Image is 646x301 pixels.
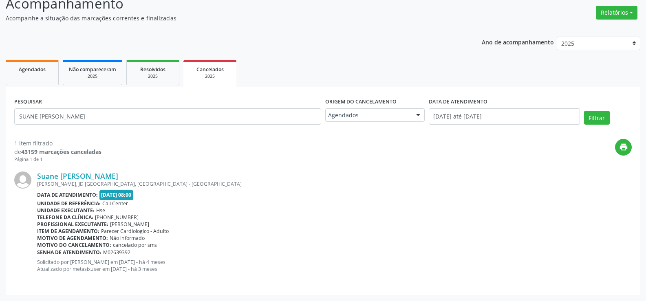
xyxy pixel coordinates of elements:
span: Agendados [19,66,46,73]
div: 2025 [189,73,231,79]
span: Parecer Cardiologico - Adulto [101,228,169,235]
input: Nome, código do beneficiário ou CPF [14,108,321,125]
div: 2025 [69,73,116,79]
b: Unidade de referência: [37,200,101,207]
i: print [619,143,628,152]
div: [PERSON_NAME], JD [GEOGRAPHIC_DATA], [GEOGRAPHIC_DATA] - [GEOGRAPHIC_DATA] [37,180,632,187]
span: Hse [96,207,105,214]
button: Relatórios [596,6,637,20]
span: [PHONE_NUMBER] [95,214,139,221]
div: 2025 [132,73,173,79]
span: Cancelados [196,66,224,73]
span: Call Center [102,200,128,207]
div: de [14,147,101,156]
button: Filtrar [584,111,610,125]
img: img [14,171,31,189]
p: Ano de acompanhamento [482,37,554,47]
a: Suane [PERSON_NAME] [37,171,118,180]
span: cancelado por sms [113,242,157,248]
input: Selecione um intervalo [429,108,580,125]
span: [PERSON_NAME] [110,221,149,228]
b: Profissional executante: [37,221,108,228]
span: [DATE] 08:00 [99,190,134,200]
span: Agendados [328,111,408,119]
b: Motivo do cancelamento: [37,242,111,248]
p: Acompanhe a situação das marcações correntes e finalizadas [6,14,450,22]
span: M02639392 [103,249,130,256]
b: Motivo de agendamento: [37,235,108,242]
span: Não compareceram [69,66,116,73]
label: DATA DE ATENDIMENTO [429,96,487,108]
b: Senha de atendimento: [37,249,101,256]
span: Resolvidos [140,66,165,73]
strong: 43159 marcações canceladas [21,148,101,156]
div: 1 item filtrado [14,139,101,147]
label: PESQUISAR [14,96,42,108]
b: Item de agendamento: [37,228,99,235]
span: Não informado [110,235,145,242]
div: Página 1 de 1 [14,156,101,163]
b: Unidade executante: [37,207,95,214]
p: Solicitado por [PERSON_NAME] em [DATE] - há 4 meses Atualizado por metasixuser em [DATE] - há 3 m... [37,259,632,272]
b: Data de atendimento: [37,191,98,198]
label: Origem do cancelamento [325,96,397,108]
button: print [615,139,632,156]
b: Telefone da clínica: [37,214,93,221]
